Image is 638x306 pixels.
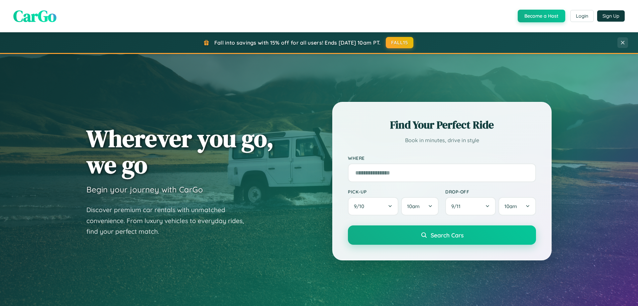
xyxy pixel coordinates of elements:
[214,39,381,46] span: Fall into savings with 15% off for all users! Ends [DATE] 10am PT.
[348,155,536,161] label: Where
[445,197,496,215] button: 9/11
[407,203,420,209] span: 10am
[445,189,536,194] label: Drop-off
[86,204,253,237] p: Discover premium car rentals with unmatched convenience. From luxury vehicles to everyday rides, ...
[498,197,536,215] button: 10am
[431,231,464,239] span: Search Cars
[451,203,464,209] span: 9 / 11
[13,5,56,27] span: CarGo
[597,10,625,22] button: Sign Up
[348,136,536,145] p: Book in minutes, drive in style
[401,197,439,215] button: 10am
[386,37,414,48] button: FALL15
[86,125,274,178] h1: Wherever you go, we go
[348,225,536,245] button: Search Cars
[86,184,203,194] h3: Begin your journey with CarGo
[504,203,517,209] span: 10am
[354,203,368,209] span: 9 / 10
[518,10,565,22] button: Become a Host
[348,197,398,215] button: 9/10
[348,189,439,194] label: Pick-up
[348,118,536,132] h2: Find Your Perfect Ride
[570,10,594,22] button: Login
